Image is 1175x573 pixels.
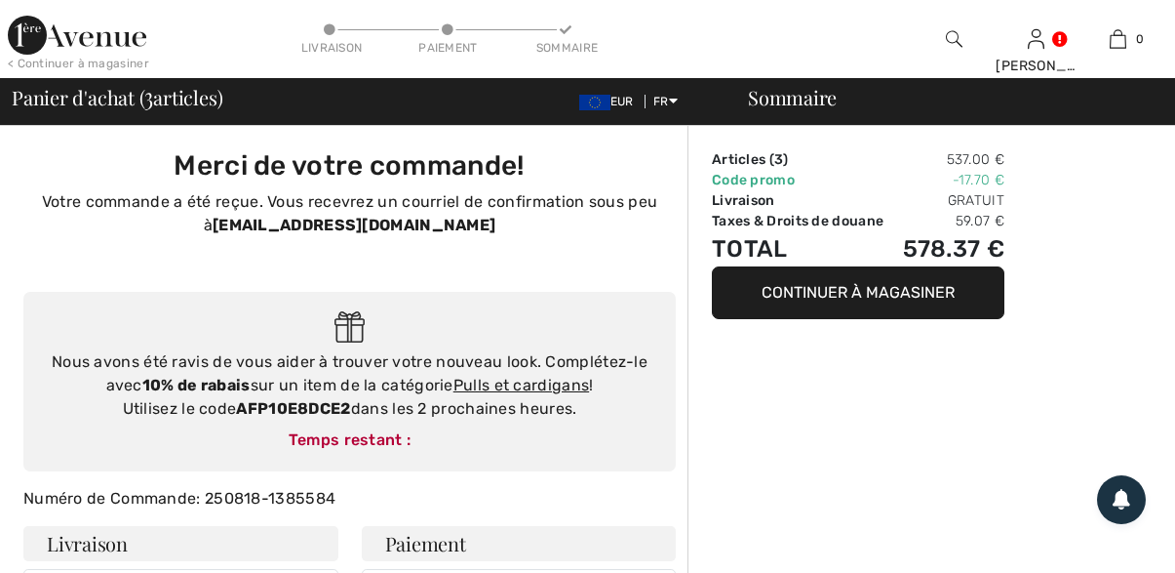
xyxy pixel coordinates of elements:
[895,211,1004,231] td: 59.07 €
[301,39,360,57] div: Livraison
[213,216,495,234] strong: [EMAIL_ADDRESS][DOMAIN_NAME]
[712,211,895,231] td: Taxes & Droits de douane
[895,231,1004,266] td: 578.37 €
[579,95,610,110] img: Euro
[1078,27,1158,51] a: 0
[895,190,1004,211] td: Gratuit
[946,27,962,51] img: recherche
[712,231,895,266] td: Total
[1028,27,1044,51] img: Mes infos
[712,266,1004,319] button: Continuer à magasiner
[43,350,656,421] div: Nous avons été ravis de vous aider à trouver votre nouveau look. Complétez-le avec sur un item de...
[536,39,595,57] div: Sommaire
[35,190,664,237] p: Votre commande a été reçue. Vous recevrez un courriel de confirmation sous peu à
[12,88,222,107] span: Panier d'achat ( articles)
[8,55,149,72] div: < Continuer à magasiner
[43,429,656,452] div: Temps restant :
[23,526,338,561] h4: Livraison
[35,149,664,183] h3: Merci de votre commande!
[418,39,477,57] div: Paiement
[1028,29,1044,48] a: Se connecter
[1110,27,1126,51] img: Mon panier
[362,526,677,561] h4: Paiement
[996,56,1076,76] div: [PERSON_NAME]
[236,399,350,418] strong: AFP10E8DCE2
[12,487,687,511] div: Numéro de Commande: 250818-1385584
[712,149,895,170] td: Articles ( )
[725,88,1163,107] div: Sommaire
[895,170,1004,190] td: -17.70 €
[144,83,153,108] span: 3
[712,190,895,211] td: Livraison
[1136,30,1144,48] span: 0
[334,311,365,344] img: Gift.svg
[712,170,895,190] td: Code promo
[142,376,251,394] strong: 10% de rabais
[453,376,589,394] a: Pulls et cardigans
[895,149,1004,170] td: 537.00 €
[653,95,678,108] span: FR
[8,16,146,55] img: 1ère Avenue
[774,151,783,168] span: 3
[579,95,642,108] span: EUR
